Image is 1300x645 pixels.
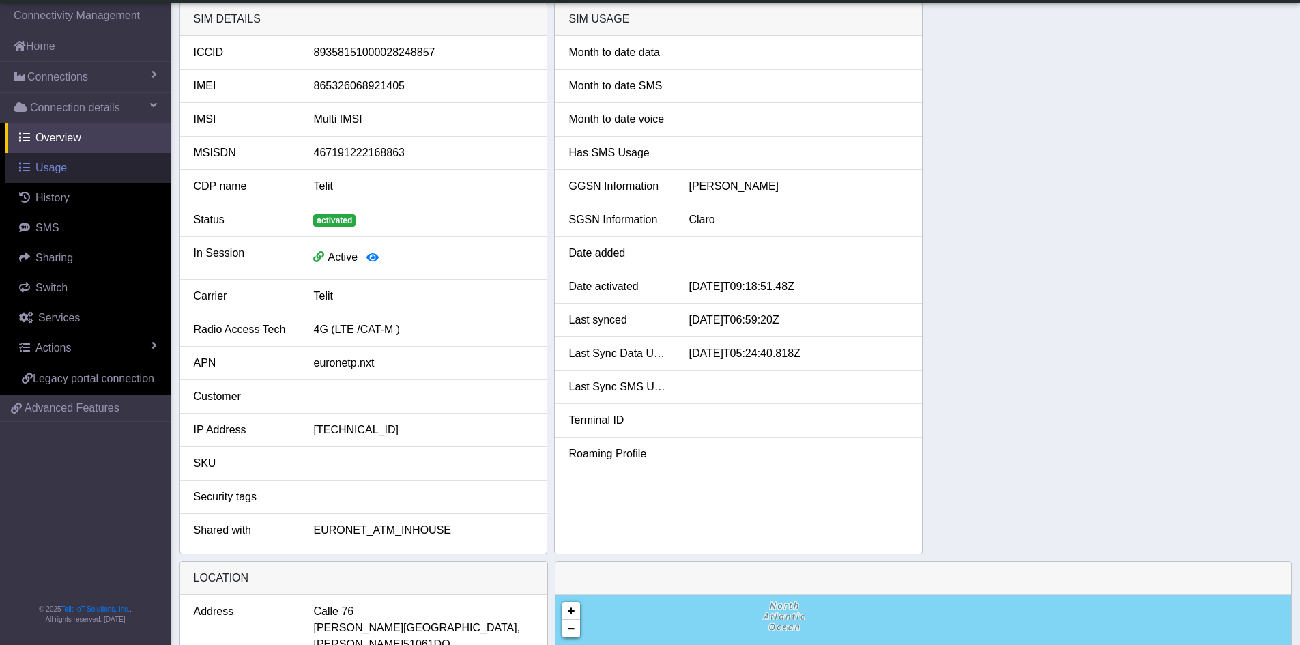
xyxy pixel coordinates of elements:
[558,446,678,462] div: Roaming Profile
[35,192,70,203] span: History
[184,212,304,228] div: Status
[303,44,543,61] div: 89358151000028248857
[558,312,678,328] div: Last synced
[558,78,678,94] div: Month to date SMS
[184,388,304,405] div: Customer
[35,222,59,233] span: SMS
[313,524,451,536] span: EURONET_ATM_INHOUSE
[180,3,547,36] div: SIM details
[184,489,304,505] div: Security tags
[558,379,678,395] div: Last Sync SMS Usage
[184,178,304,195] div: CDP name
[184,44,304,61] div: ICCID
[555,3,922,36] div: SIM Usage
[558,345,678,362] div: Last Sync Data Usage
[328,251,358,263] span: Active
[61,605,130,613] a: Telit IoT Solutions, Inc.
[5,273,171,303] a: Switch
[558,278,678,295] div: Date activated
[562,620,580,637] a: Zoom out
[303,111,543,128] div: Multi IMSI
[184,145,304,161] div: MSISDN
[30,100,120,116] span: Connection details
[33,373,154,384] span: Legacy portal connection
[184,522,304,539] div: Shared with
[303,145,543,161] div: 467191222168863
[678,212,919,228] div: Claro
[303,288,543,304] div: Telit
[35,252,73,263] span: Sharing
[678,278,919,295] div: [DATE]T09:18:51.48Z
[5,243,171,273] a: Sharing
[678,312,919,328] div: [DATE]T06:59:20Z
[184,455,304,472] div: SKU
[38,312,80,324] span: Services
[678,178,919,195] div: [PERSON_NAME]
[358,245,388,271] button: View session details
[184,355,304,371] div: APN
[25,400,119,416] span: Advanced Features
[184,288,304,304] div: Carrier
[678,345,919,362] div: [DATE]T05:24:40.818Z
[558,178,678,195] div: GGSN Information
[303,321,543,338] div: 4G (LTE /CAT-M )
[5,333,171,363] a: Actions
[558,412,678,429] div: Terminal ID
[314,620,521,636] span: [PERSON_NAME][GEOGRAPHIC_DATA],
[5,153,171,183] a: Usage
[314,603,354,620] span: Calle 76
[35,162,67,173] span: Usage
[5,123,171,153] a: Overview
[558,212,678,228] div: SGSN Information
[5,303,171,333] a: Services
[558,145,678,161] div: Has SMS Usage
[184,422,304,438] div: IP Address
[180,562,547,595] div: LOCATION
[184,321,304,338] div: Radio Access Tech
[303,178,543,195] div: Telit
[558,44,678,61] div: Month to date data
[562,602,580,620] a: Zoom in
[184,111,304,128] div: IMSI
[303,355,543,371] div: euronetp.nxt
[5,213,171,243] a: SMS
[5,183,171,213] a: History
[184,78,304,94] div: IMEI
[303,422,543,438] div: [TECHNICAL_ID]
[558,245,678,261] div: Date added
[35,132,81,143] span: Overview
[184,245,304,271] div: In Session
[35,282,68,293] span: Switch
[313,214,356,227] span: activated
[27,69,88,85] span: Connections
[35,342,71,354] span: Actions
[303,78,543,94] div: 865326068921405
[558,111,678,128] div: Month to date voice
